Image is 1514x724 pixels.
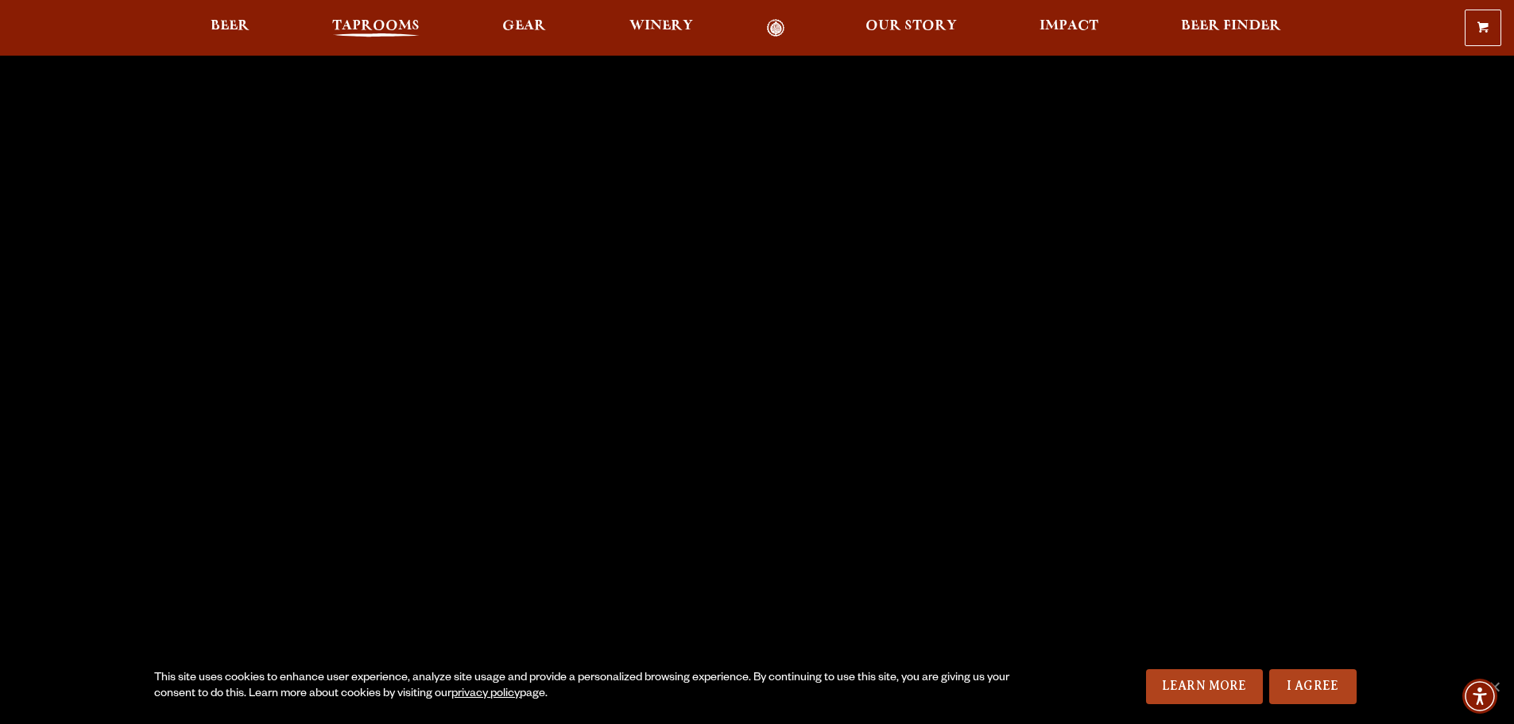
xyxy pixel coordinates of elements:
[855,19,967,37] a: Our Story
[492,19,556,37] a: Gear
[200,19,260,37] a: Beer
[1171,19,1291,37] a: Beer Finder
[619,19,703,37] a: Winery
[332,20,420,33] span: Taprooms
[1462,679,1497,714] div: Accessibility Menu
[746,19,806,37] a: Odell Home
[1029,19,1109,37] a: Impact
[211,20,250,33] span: Beer
[629,20,693,33] span: Winery
[1040,20,1098,33] span: Impact
[154,671,1015,703] div: This site uses cookies to enhance user experience, analyze site usage and provide a personalized ...
[322,19,430,37] a: Taprooms
[1146,669,1263,704] a: Learn More
[1269,669,1357,704] a: I Agree
[1181,20,1281,33] span: Beer Finder
[451,688,520,701] a: privacy policy
[865,20,957,33] span: Our Story
[502,20,546,33] span: Gear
